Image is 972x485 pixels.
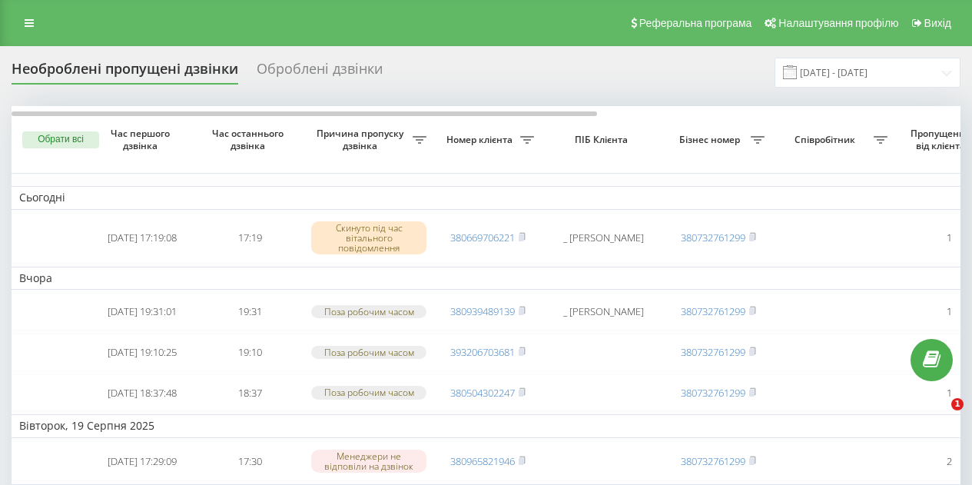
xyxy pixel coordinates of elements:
[778,17,898,29] span: Налаштування профілю
[450,345,515,359] a: 393206703681
[450,454,515,468] a: 380965821946
[442,134,520,146] span: Номер клієнта
[208,128,291,151] span: Час останнього дзвінка
[88,213,196,264] td: [DATE] 17:19:08
[542,293,665,331] td: _ [PERSON_NAME]
[311,450,426,473] div: Менеджери не відповіли на дзвінок
[681,454,745,468] a: 380732761299
[924,17,951,29] span: Вихід
[311,386,426,399] div: Поза робочим часом
[101,128,184,151] span: Час першого дзвінка
[88,441,196,482] td: [DATE] 17:29:09
[196,334,304,371] td: 19:10
[196,374,304,412] td: 18:37
[257,61,383,85] div: Оброблені дзвінки
[311,128,413,151] span: Причина пропуску дзвінка
[450,231,515,244] a: 380669706221
[311,305,426,318] div: Поза робочим часом
[951,398,964,410] span: 1
[12,61,238,85] div: Необроблені пропущені дзвінки
[88,293,196,331] td: [DATE] 19:31:01
[639,17,752,29] span: Реферальна програма
[22,131,99,148] button: Обрати всі
[88,374,196,412] td: [DATE] 18:37:48
[681,345,745,359] a: 380732761299
[681,386,745,400] a: 380732761299
[196,293,304,331] td: 19:31
[311,221,426,255] div: Скинуто під час вітального повідомлення
[672,134,751,146] span: Бізнес номер
[780,134,874,146] span: Співробітник
[196,213,304,264] td: 17:19
[920,398,957,435] iframe: Intercom live chat
[681,231,745,244] a: 380732761299
[311,346,426,359] div: Поза робочим часом
[681,304,745,318] a: 380732761299
[542,213,665,264] td: _ [PERSON_NAME]
[196,441,304,482] td: 17:30
[555,134,652,146] span: ПІБ Клієнта
[450,386,515,400] a: 380504302247
[88,334,196,371] td: [DATE] 19:10:25
[450,304,515,318] a: 380939489139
